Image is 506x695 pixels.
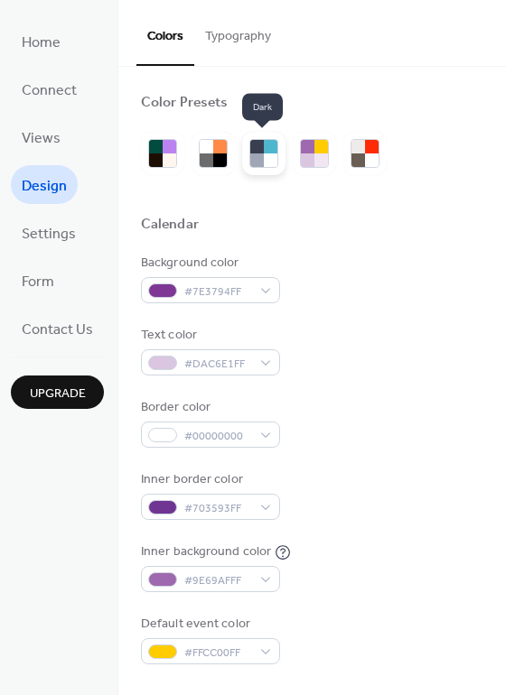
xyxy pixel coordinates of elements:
span: Settings [22,220,76,248]
div: Default event color [141,615,276,634]
span: Views [22,125,61,153]
a: Design [11,165,78,204]
div: Calendar [141,216,199,235]
span: Design [22,172,67,200]
div: Text color [141,326,276,345]
span: Connect [22,77,77,105]
span: #9E69AFFF [184,571,251,590]
span: Dark [242,93,283,120]
div: Inner background color [141,542,271,561]
span: #703593FF [184,499,251,518]
a: Contact Us [11,309,104,347]
a: Views [11,117,71,156]
span: #7E3794FF [184,283,251,301]
button: Upgrade [11,375,104,409]
div: Border color [141,398,276,417]
a: Settings [11,213,87,252]
span: Form [22,268,54,296]
div: Inner border color [141,470,276,489]
span: #DAC6E1FF [184,355,251,374]
span: Home [22,29,61,57]
div: Color Presets [141,94,228,113]
a: Home [11,22,71,60]
a: Form [11,261,65,300]
span: #00000000 [184,427,251,446]
a: Connect [11,69,88,108]
span: Contact Us [22,316,93,344]
span: Upgrade [30,385,86,403]
span: #FFCC00FF [184,644,251,663]
div: Background color [141,254,276,273]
